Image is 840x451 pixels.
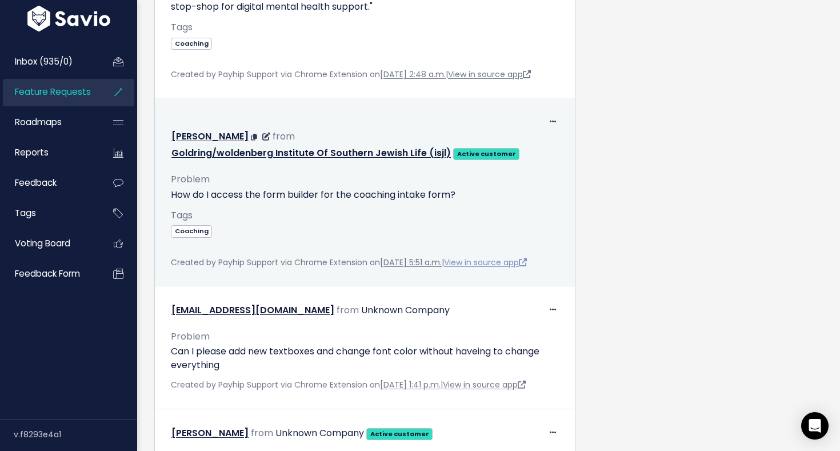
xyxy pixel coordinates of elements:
[14,420,137,449] div: v.f8293e4a1
[448,69,531,80] a: View in source app
[15,268,80,280] span: Feedback form
[15,55,73,67] span: Inbox (935/0)
[171,173,210,186] span: Problem
[457,149,516,158] strong: Active customer
[3,109,95,135] a: Roadmaps
[275,425,364,442] div: Unknown Company
[15,177,57,189] span: Feedback
[15,116,62,128] span: Roadmaps
[3,261,95,287] a: Feedback form
[171,225,212,236] a: Coaching
[15,207,36,219] span: Tags
[15,86,91,98] span: Feature Requests
[370,429,429,438] strong: Active customer
[171,426,249,440] a: [PERSON_NAME]
[171,37,212,49] a: Coaching
[380,257,442,268] a: [DATE] 5:51 a.m.
[171,304,334,317] a: [EMAIL_ADDRESS][DOMAIN_NAME]
[171,330,210,343] span: Problem
[251,426,273,440] span: from
[443,379,526,390] a: View in source app
[171,38,212,50] span: Coaching
[3,230,95,257] a: Voting Board
[171,188,559,202] p: How do I access the form builder for the coaching intake form?
[3,200,95,226] a: Tags
[171,225,212,237] span: Coaching
[337,304,359,317] span: from
[171,21,193,34] span: Tags
[171,379,526,390] span: Created by Payhip Support via Chrome Extension on |
[361,302,450,319] div: Unknown Company
[171,257,527,268] span: Created by Payhip Support via Chrome Extension on |
[3,79,95,105] a: Feature Requests
[3,170,95,196] a: Feedback
[171,345,559,372] p: Can I please add new textboxes and change font color without haveing to change everything
[171,209,193,222] span: Tags
[3,139,95,166] a: Reports
[801,412,829,440] div: Open Intercom Messenger
[380,69,446,80] a: [DATE] 2:48 a.m.
[171,69,531,80] span: Created by Payhip Support via Chrome Extension on |
[171,130,249,143] a: [PERSON_NAME]
[171,146,451,159] a: Goldring/woldenberg Institute Of Southern Jewish Life (isjl)
[273,130,295,143] span: from
[15,237,70,249] span: Voting Board
[3,49,95,75] a: Inbox (935/0)
[444,257,527,268] a: View in source app
[380,379,441,390] a: [DATE] 1:41 p.m.
[25,6,113,31] img: logo-white.9d6f32f41409.svg
[15,146,49,158] span: Reports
